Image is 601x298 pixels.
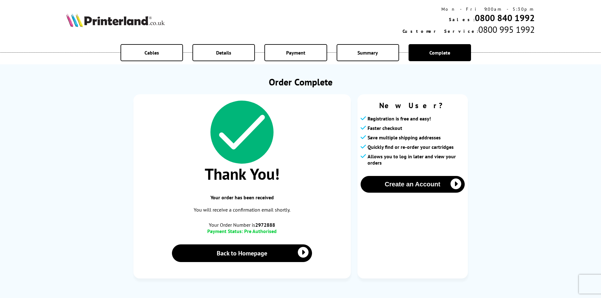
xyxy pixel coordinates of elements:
[140,206,345,214] p: You will receive a confirmation email shortly.
[368,115,431,122] span: Registration is free and easy!
[361,176,465,193] button: Create an Account
[140,194,345,201] span: Your order has been received
[172,244,312,262] a: Back to Homepage
[207,228,243,234] span: Payment Status:
[361,101,465,110] span: New User?
[244,228,277,234] span: Pre Authorised
[133,76,468,88] h1: Order Complete
[255,222,275,228] b: 2972888
[368,144,454,150] span: Quickly find or re-order your cartridges
[475,12,535,24] a: 0800 840 1992
[368,153,465,166] span: Allows you to log in later and view your orders
[403,6,535,12] div: Mon - Fri 9:00am - 5:30pm
[403,28,478,34] span: Customer Service:
[144,50,159,56] span: Cables
[140,164,345,184] span: Thank You!
[286,50,305,56] span: Payment
[357,50,378,56] span: Summary
[368,134,441,141] span: Save multiple shipping addresses
[216,50,231,56] span: Details
[66,13,165,27] img: Printerland Logo
[140,222,345,228] span: Your Order Number is
[478,24,535,35] span: 0800 995 1992
[429,50,450,56] span: Complete
[368,125,402,131] span: Faster checkout
[449,17,475,22] span: Sales:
